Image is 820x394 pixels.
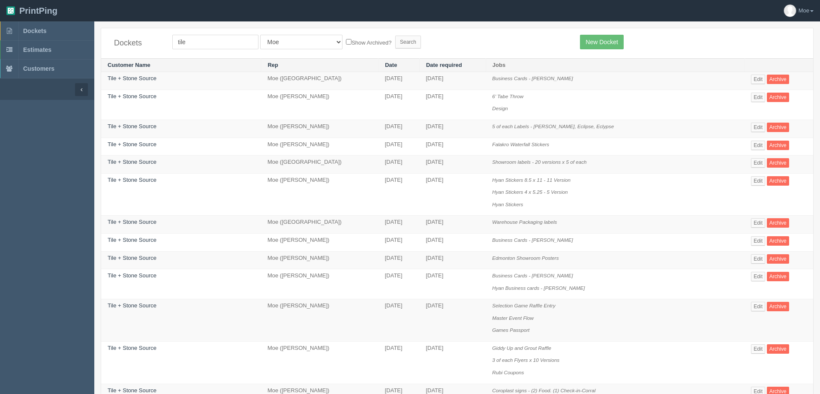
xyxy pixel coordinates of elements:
a: Edit [751,158,765,168]
i: Giddy Up and Grout Raffle [492,345,551,351]
a: Archive [767,176,789,186]
a: Archive [767,75,789,84]
i: Warehouse Packaging labels [492,219,557,225]
a: Edit [751,344,765,354]
a: Edit [751,123,765,132]
td: [DATE] [378,156,420,174]
td: [DATE] [378,120,420,138]
a: New Docket [580,35,623,49]
a: Archive [767,93,789,102]
a: Archive [767,272,789,281]
td: [DATE] [419,269,486,299]
td: [DATE] [419,72,486,90]
a: Edit [751,236,765,246]
td: [DATE] [419,138,486,156]
td: [DATE] [419,216,486,234]
td: [DATE] [419,90,486,120]
span: Estimates [23,46,51,53]
td: Moe ([PERSON_NAME]) [261,90,378,120]
td: Moe ([GEOGRAPHIC_DATA]) [261,156,378,174]
a: Date [385,62,397,68]
a: Archive [767,302,789,311]
i: Business Cards - [PERSON_NAME] [492,237,573,243]
a: Edit [751,93,765,102]
i: Hyan Stickers 4 x 5.25 - 5 Version [492,189,568,195]
a: Tile + Stone Source [108,141,156,147]
h4: Dockets [114,39,159,48]
td: Moe ([PERSON_NAME]) [261,341,378,384]
i: Showroom labels - 20 versions x 5 of each [492,159,586,165]
i: Edmonton Showroom Posters [492,255,559,261]
td: Moe ([GEOGRAPHIC_DATA]) [261,72,378,90]
td: [DATE] [419,299,486,342]
a: Tile + Stone Source [108,177,156,183]
a: Edit [751,75,765,84]
a: Tile + Stone Source [108,123,156,129]
a: Tile + Stone Source [108,387,156,394]
a: Tile + Stone Source [108,255,156,261]
input: Customer Name [172,35,258,49]
i: 5 of each Labels - [PERSON_NAME], Eclipse, Eclypse [492,123,614,129]
a: Customer Name [108,62,150,68]
a: Archive [767,344,789,354]
td: [DATE] [419,173,486,216]
i: Hyan Stickers [492,202,523,207]
td: [DATE] [378,299,420,342]
a: Archive [767,218,789,228]
a: Edit [751,254,765,264]
td: [DATE] [378,341,420,384]
a: Edit [751,302,765,311]
a: Archive [767,254,789,264]
span: Customers [23,65,54,72]
td: [DATE] [419,233,486,251]
td: Moe ([PERSON_NAME]) [261,251,378,269]
i: Selection Game Raffle Entry [492,303,555,308]
a: Archive [767,141,789,150]
a: Archive [767,158,789,168]
td: [DATE] [419,156,486,174]
td: [DATE] [378,138,420,156]
span: Dockets [23,27,46,34]
i: Hyan Business cards - [PERSON_NAME] [492,285,585,291]
td: [DATE] [378,233,420,251]
td: Moe ([PERSON_NAME]) [261,120,378,138]
i: Coroplast signs - (2) Food. (1) Check-in-Corral [492,388,595,393]
a: Edit [751,272,765,281]
i: Business Cards - [PERSON_NAME] [492,75,573,81]
input: Show Archived? [346,39,351,45]
i: Business Cards - [PERSON_NAME] [492,273,573,278]
td: [DATE] [378,251,420,269]
a: Edit [751,176,765,186]
a: Date required [426,62,462,68]
td: Moe ([PERSON_NAME]) [261,269,378,299]
td: [DATE] [378,269,420,299]
a: Tile + Stone Source [108,159,156,165]
i: Falakro Waterfall Stickers [492,141,549,147]
a: Tile + Stone Source [108,237,156,243]
i: Games Passport [492,327,529,333]
th: Jobs [486,58,745,72]
a: Tile + Stone Source [108,345,156,351]
td: [DATE] [419,251,486,269]
td: [DATE] [378,173,420,216]
a: Edit [751,218,765,228]
i: Rubi Coupons [492,370,524,375]
td: [DATE] [378,90,420,120]
i: Design [492,105,508,111]
td: [DATE] [378,216,420,234]
td: Moe ([GEOGRAPHIC_DATA]) [261,216,378,234]
i: 3 of each Flyers x 10 Versions [492,357,559,363]
td: Moe ([PERSON_NAME]) [261,299,378,342]
td: Moe ([PERSON_NAME]) [261,233,378,251]
td: [DATE] [419,341,486,384]
a: Tile + Stone Source [108,272,156,279]
a: Tile + Stone Source [108,302,156,309]
i: Hyan Stickers 8.5 x 11 - 11 Version [492,177,571,183]
input: Search [395,36,421,48]
a: Tile + Stone Source [108,75,156,81]
td: Moe ([PERSON_NAME]) [261,173,378,216]
i: 6’ Tabe Throw [492,93,523,99]
a: Tile + Stone Source [108,93,156,99]
a: Tile + Stone Source [108,219,156,225]
td: [DATE] [419,120,486,138]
